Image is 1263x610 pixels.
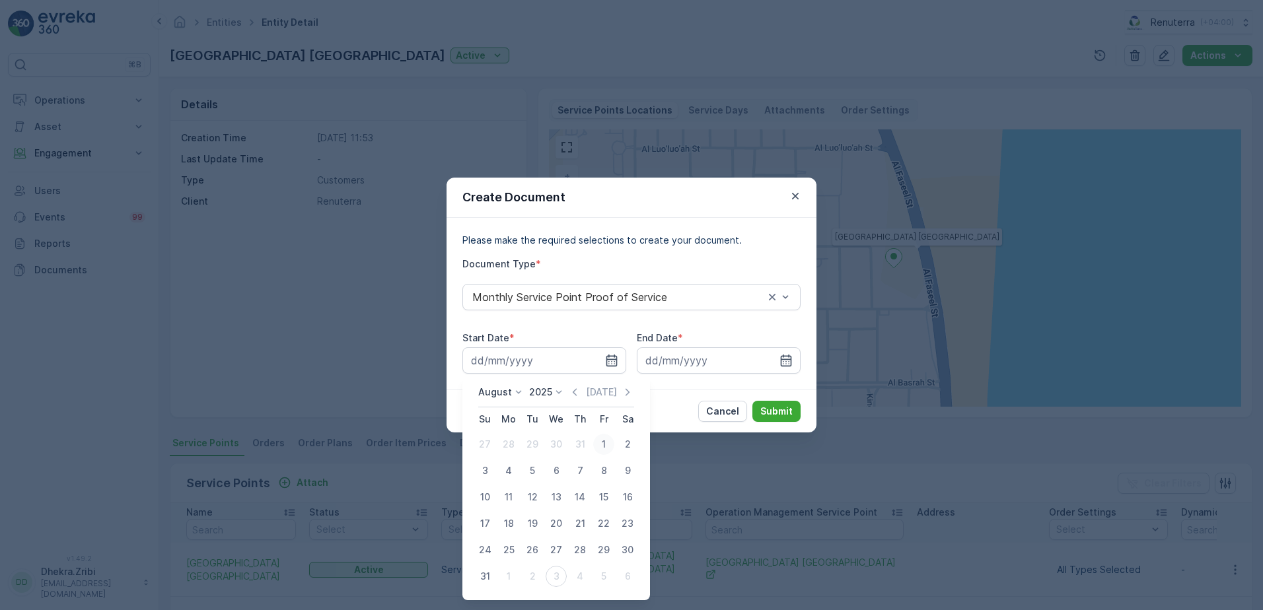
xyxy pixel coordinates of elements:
[569,513,591,534] div: 21
[568,407,592,431] th: Thursday
[617,539,638,560] div: 30
[760,405,793,418] p: Submit
[498,460,519,481] div: 4
[498,513,519,534] div: 18
[522,434,543,455] div: 29
[474,487,495,508] div: 10
[569,487,591,508] div: 14
[637,347,801,374] input: dd/mm/yyyy
[498,539,519,560] div: 25
[474,460,495,481] div: 3
[498,487,519,508] div: 11
[497,407,521,431] th: Monday
[546,487,567,508] div: 13
[593,513,614,534] div: 22
[474,513,495,534] div: 17
[617,513,638,534] div: 23
[474,566,495,587] div: 31
[544,407,568,431] th: Wednesday
[522,513,543,534] div: 19
[593,566,614,587] div: 5
[462,234,801,247] p: Please make the required selections to create your document.
[569,566,591,587] div: 4
[498,566,519,587] div: 1
[462,258,536,269] label: Document Type
[473,407,497,431] th: Sunday
[586,386,617,399] p: [DATE]
[529,386,552,399] p: 2025
[522,487,543,508] div: 12
[546,566,567,587] div: 3
[593,434,614,455] div: 1
[462,188,565,207] p: Create Document
[616,407,639,431] th: Saturday
[546,539,567,560] div: 27
[617,460,638,481] div: 9
[522,539,543,560] div: 26
[637,332,678,343] label: End Date
[521,407,544,431] th: Tuesday
[569,434,591,455] div: 31
[474,434,495,455] div: 27
[569,539,591,560] div: 28
[546,513,567,534] div: 20
[462,332,509,343] label: Start Date
[617,566,638,587] div: 6
[593,487,614,508] div: 15
[546,434,567,455] div: 30
[462,347,626,374] input: dd/mm/yyyy
[593,460,614,481] div: 8
[592,407,616,431] th: Friday
[698,401,747,422] button: Cancel
[569,460,591,481] div: 7
[617,434,638,455] div: 2
[706,405,739,418] p: Cancel
[593,539,614,560] div: 29
[474,539,495,560] div: 24
[498,434,519,455] div: 28
[522,566,543,587] div: 2
[478,386,512,399] p: August
[752,401,801,422] button: Submit
[546,460,567,481] div: 6
[617,487,638,508] div: 16
[522,460,543,481] div: 5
